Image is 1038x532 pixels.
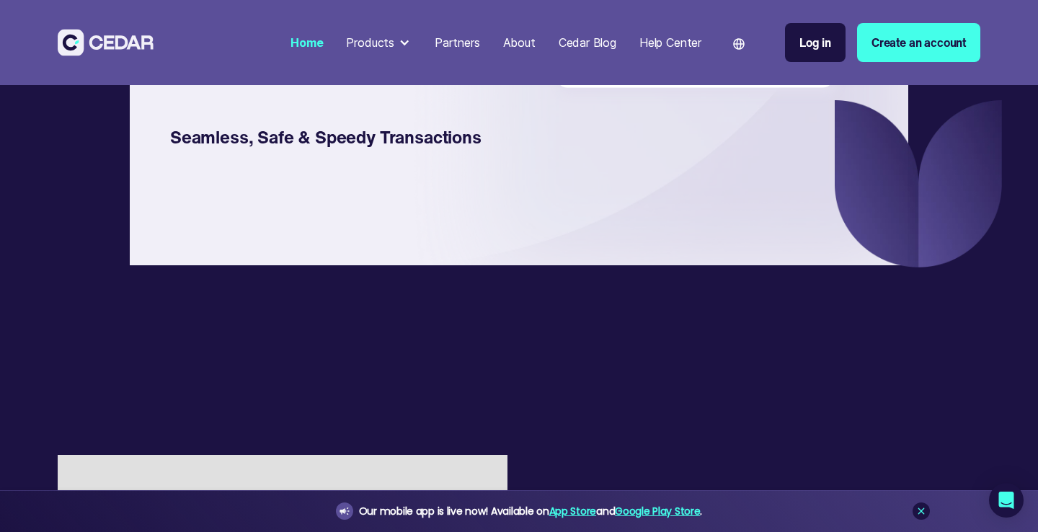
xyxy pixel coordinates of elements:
a: Create an account [857,23,980,62]
div: Seamless, Safe & Speedy Transactions [170,124,502,150]
div: About [503,34,536,51]
div: Open Intercom Messenger [989,483,1024,518]
a: Home [285,27,329,58]
div: Partners [435,34,480,51]
div: Home [290,34,323,51]
a: Partners [429,27,486,58]
a: About [497,27,541,58]
div: Help Center [639,34,701,51]
div: Cedar Blog [559,34,616,51]
div: Our mobile app is live now! Available on and . [359,502,702,520]
a: App Store [549,504,596,518]
div: Products [346,34,394,51]
a: Log in [785,23,846,62]
a: Cedar Blog [553,27,622,58]
div: Log in [799,34,831,51]
div: Products [340,28,417,57]
a: Help Center [634,27,707,58]
img: announcement [339,505,350,517]
img: world icon [733,38,745,50]
a: Google Play Store [615,504,700,518]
